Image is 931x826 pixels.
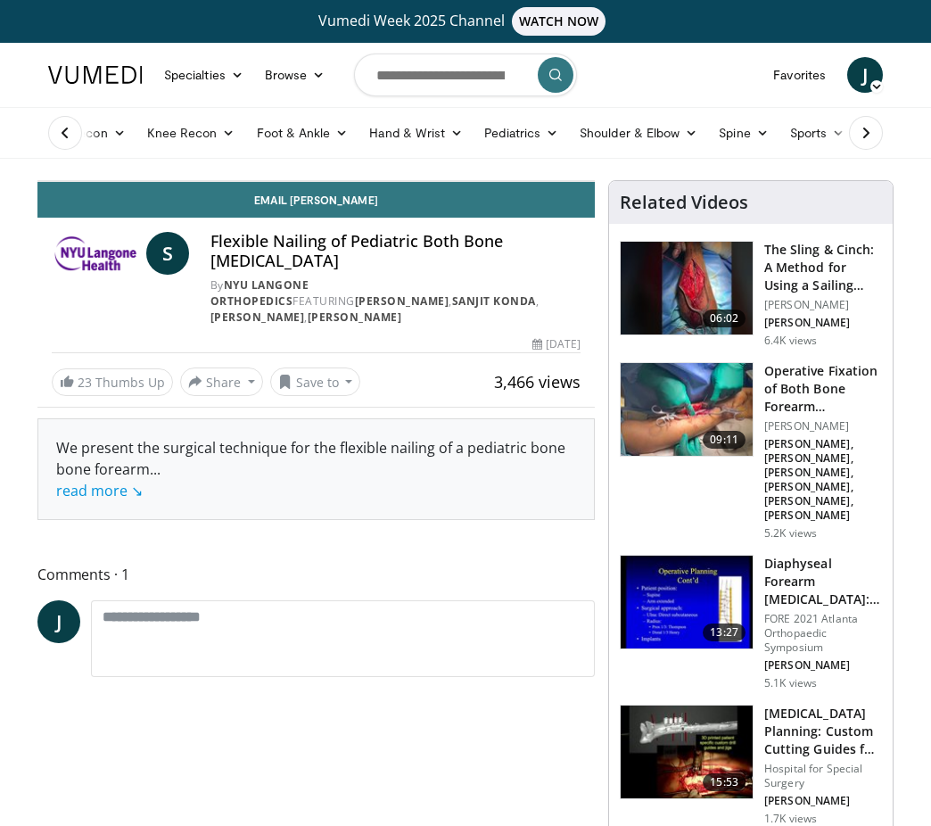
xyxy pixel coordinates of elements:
h3: The Sling & Cinch: A Method for Using a Sailing Knot to Stabilize Fr… [764,241,882,294]
h4: Flexible Nailing of Pediatric Both Bone [MEDICAL_DATA] [210,232,581,270]
a: 06:02 The Sling & Cinch: A Method for Using a Sailing Knot to Stabilize Fr… [PERSON_NAME] [PERSON... [620,241,882,348]
a: Spine [708,115,779,151]
a: Email [PERSON_NAME] [37,182,595,218]
img: 7d404c1d-e45c-4eef-a528-7844dcf56ac7.150x105_q85_crop-smart_upscale.jpg [621,363,753,456]
p: 1.7K views [764,812,817,826]
a: Foot & Ankle [246,115,359,151]
span: ... [56,459,161,500]
p: [PERSON_NAME], [PERSON_NAME], [PERSON_NAME], [PERSON_NAME], [PERSON_NAME], [PERSON_NAME] [764,437,882,523]
span: 3,466 views [494,371,581,392]
a: NYU Langone Orthopedics [210,277,309,309]
div: By FEATURING , , , [210,277,581,326]
img: 7469cecb-783c-4225-a461-0115b718ad32.150x105_q85_crop-smart_upscale.jpg [621,242,753,335]
span: Comments 1 [37,563,595,586]
a: Pediatrics [474,115,569,151]
span: 13:27 [703,624,746,641]
p: [PERSON_NAME] [764,658,882,673]
a: Browse [254,57,336,93]
img: VuMedi Logo [48,66,143,84]
a: Shoulder & Elbow [569,115,708,151]
h3: Operative Fixation of Both Bone Forearm [MEDICAL_DATA] [764,362,882,416]
h3: Diaphyseal Forearm [MEDICAL_DATA]: 5 Tips [764,555,882,608]
a: Specialties [153,57,254,93]
span: WATCH NOW [512,7,606,36]
a: J [847,57,883,93]
div: We present the surgical technique for the flexible nailing of a pediatric bone bone forearm [56,437,576,501]
a: 13:27 Diaphyseal Forearm [MEDICAL_DATA]: 5 Tips FORE 2021 Atlanta Orthopaedic Symposium [PERSON_N... [620,555,882,690]
a: [PERSON_NAME] [355,293,449,309]
a: Vumedi Week 2025 ChannelWATCH NOW [37,7,894,36]
a: read more ↘ [56,481,143,500]
img: NYU Langone Orthopedics [52,232,139,275]
span: 06:02 [703,310,746,327]
button: Share [180,368,263,396]
p: 6.4K views [764,334,817,348]
a: J [37,600,80,643]
span: 15:53 [703,773,746,791]
p: [PERSON_NAME] [764,298,882,312]
span: 23 [78,374,92,391]
h3: [MEDICAL_DATA] Planning: Custom Cutting Guides for [MEDICAL_DATA] Correction [764,705,882,758]
h4: Related Videos [620,192,748,213]
div: [DATE] [532,336,581,352]
a: 15:53 [MEDICAL_DATA] Planning: Custom Cutting Guides for [MEDICAL_DATA] Correction Hospital for S... [620,705,882,826]
p: FORE 2021 Atlanta Orthopaedic Symposium [764,612,882,655]
a: S [146,232,189,275]
a: 23 Thumbs Up [52,368,173,396]
span: 09:11 [703,431,746,449]
input: Search topics, interventions [354,54,577,96]
a: Hand & Wrist [358,115,474,151]
img: 181f810e-e302-4326-8cf4-6288db1a84a7.150x105_q85_crop-smart_upscale.jpg [621,556,753,648]
a: Sanjit Konda [452,293,536,309]
img: ef1ff9dc-8cab-41d4-8071-6836865bb527.150x105_q85_crop-smart_upscale.jpg [621,706,753,798]
a: Sports [779,115,856,151]
a: Favorites [762,57,836,93]
p: [PERSON_NAME] [764,419,882,434]
a: [PERSON_NAME] [210,310,305,325]
a: 09:11 Operative Fixation of Both Bone Forearm [MEDICAL_DATA] [PERSON_NAME] [PERSON_NAME], [PERSON... [620,362,882,541]
p: 5.1K views [764,676,817,690]
p: [PERSON_NAME] [764,316,882,330]
p: 5.2K views [764,526,817,541]
a: Knee Recon [136,115,246,151]
a: [PERSON_NAME] [308,310,402,325]
button: Save to [270,368,361,396]
p: [PERSON_NAME] [764,794,882,808]
p: Hospital for Special Surgery [764,762,882,790]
